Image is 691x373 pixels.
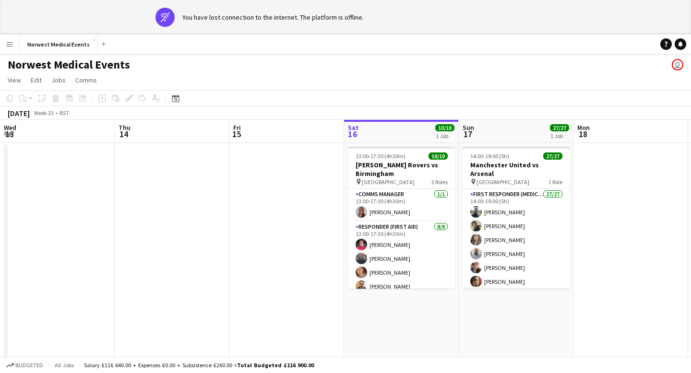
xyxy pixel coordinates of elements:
span: Budgeted [15,362,43,369]
div: You have lost connection to the internet. The platform is offline. [182,13,364,22]
span: 1 Role [548,178,562,186]
span: 27/27 [550,124,569,131]
span: 27/27 [543,152,562,160]
span: Week 33 [32,109,56,117]
app-job-card: 13:00-17:30 (4h30m)10/10[PERSON_NAME] Rovers vs Birmingham [GEOGRAPHIC_DATA]3 RolesComms Manager1... [348,147,455,289]
span: View [8,76,21,84]
span: Comms [75,76,97,84]
span: Total Budgeted £116 900.00 [237,361,314,369]
span: 17 [461,128,474,140]
app-card-role: Responder (First Aid)8/813:00-17:30 (4h30m)[PERSON_NAME][PERSON_NAME][PERSON_NAME][PERSON_NAME] [348,221,455,351]
span: 13 [2,128,16,140]
div: 1 Job [436,132,454,140]
span: Thu [119,123,131,132]
span: Fri [233,123,241,132]
span: 15 [232,128,241,140]
div: Salary £116 640.00 + Expenses £0.00 + Subsistence £260.00 = [84,361,314,369]
div: [DATE] [8,108,30,118]
app-card-role: Comms Manager1/113:00-17:30 (4h30m)[PERSON_NAME] [348,189,455,221]
span: [GEOGRAPHIC_DATA] [477,178,529,186]
a: Jobs [48,74,70,86]
span: Sat [348,123,359,132]
span: 14:00-19:00 (5h) [470,152,509,160]
a: View [4,74,25,86]
a: Edit [27,74,46,86]
h3: Manchester United vs Arsenal [463,161,570,178]
span: 16 [346,128,359,140]
h3: [PERSON_NAME] Rovers vs Birmingham [348,161,455,178]
span: Edit [31,76,42,84]
span: 10/10 [429,152,448,160]
span: 14 [117,128,131,140]
div: BST [60,109,69,117]
span: 13:00-17:30 (4h30m) [356,152,405,160]
a: Comms [71,74,101,86]
div: 1 Job [550,132,569,140]
h1: Norwest Medical Events [8,58,130,72]
button: Norwest Medical Events [20,35,98,54]
span: 18 [576,128,590,140]
span: Mon [577,123,590,132]
span: Jobs [51,76,66,84]
button: Budgeted [5,360,45,371]
span: Wed [4,123,16,132]
span: All jobs [53,361,76,369]
span: Sun [463,123,474,132]
span: 3 Roles [431,178,448,186]
span: [GEOGRAPHIC_DATA] [362,178,415,186]
app-user-avatar: Rory Murphy [672,59,683,70]
span: 10/10 [435,124,454,131]
app-job-card: 14:00-19:00 (5h)27/27Manchester United vs Arsenal [GEOGRAPHIC_DATA]1 RoleFirst Responder (Medical... [463,147,570,289]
